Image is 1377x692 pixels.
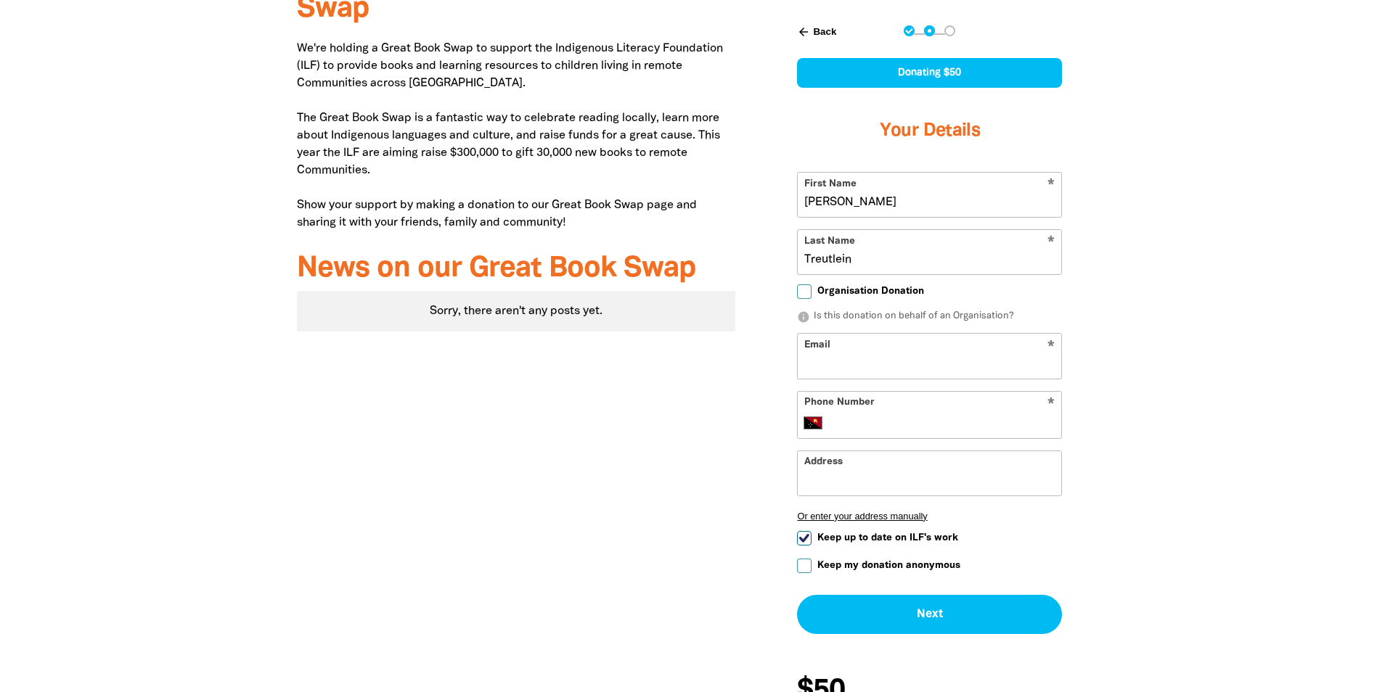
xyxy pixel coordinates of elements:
h3: Your Details [797,102,1062,160]
i: arrow_back [797,25,810,38]
button: Navigate to step 2 of 3 to enter your details [924,25,935,36]
input: Organisation Donation [797,284,812,299]
p: Is this donation on behalf of an Organisation? [797,310,1062,324]
div: Paginated content [297,291,736,331]
h3: News on our Great Book Swap [297,253,736,285]
i: info [797,310,810,324]
p: We're holding a Great Book Swap to support the Indigenous Literacy Foundation (ILF) to provide bo... [297,40,736,231]
button: Navigate to step 1 of 3 to enter your donation amount [904,25,915,36]
div: Sorry, there aren't any posts yet. [297,291,736,331]
div: Donating $50 [797,58,1062,88]
span: Organisation Donation [817,284,924,298]
span: Keep my donation anonymous [817,559,960,572]
input: Keep up to date on ILF's work [797,531,812,545]
button: Back [791,20,842,44]
input: Keep my donation anonymous [797,559,812,573]
i: Required [1047,398,1055,411]
button: Or enter your address manually [797,511,1062,522]
span: Keep up to date on ILF's work [817,531,958,545]
button: Navigate to step 3 of 3 to enter your payment details [944,25,955,36]
button: Next [797,595,1062,634]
